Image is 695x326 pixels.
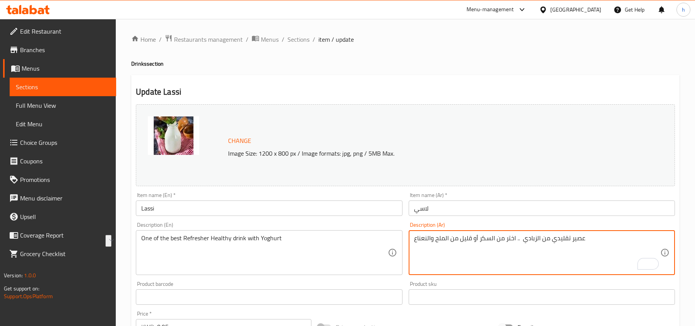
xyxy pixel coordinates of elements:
a: Support.OpsPlatform [4,291,53,301]
span: Menus [22,64,110,73]
input: Please enter product sku [409,289,675,305]
span: Menus [261,35,279,44]
a: Restaurants management [165,34,243,44]
span: Get support on: [4,284,39,294]
h2: Update Lassi [136,86,675,98]
h4: Drinks section [131,60,680,68]
a: Menus [3,59,116,78]
button: Change [225,133,254,149]
p: Image Size: 1200 x 800 px / Image formats: jpg, png / 5MB Max. [225,149,611,158]
a: Edit Restaurant [3,22,116,41]
span: Sections [16,82,110,92]
span: Menu disclaimer [20,194,110,203]
div: [GEOGRAPHIC_DATA] [550,5,601,14]
span: Coupons [20,156,110,166]
a: Branches [3,41,116,59]
span: Promotions [20,175,110,184]
span: item / update [318,35,354,44]
span: Branches [20,45,110,54]
a: Menus [252,34,279,44]
span: Version: [4,270,23,280]
a: Coupons [3,152,116,170]
a: Full Menu View [10,96,116,115]
span: Choice Groups [20,138,110,147]
li: / [313,35,315,44]
a: Upsell [3,207,116,226]
span: Edit Restaurant [20,27,110,36]
input: Please enter product barcode [136,289,402,305]
a: Menu disclaimer [3,189,116,207]
a: Edit Menu [10,115,116,133]
li: / [282,35,284,44]
input: Enter name Ar [409,200,675,216]
span: Edit Menu [16,119,110,129]
li: / [159,35,162,44]
a: Sections [10,78,116,96]
span: Change [228,135,251,146]
span: Upsell [20,212,110,221]
input: Enter name En [136,200,402,216]
a: Choice Groups [3,133,116,152]
div: Menu-management [467,5,514,14]
textarea: One of the best Refresher Healthy drink with Yoghurt [141,234,387,271]
a: Home [131,35,156,44]
textarea: To enrich screen reader interactions, please activate Accessibility in Grammarly extension settings [414,234,660,271]
a: Promotions [3,170,116,189]
nav: breadcrumb [131,34,680,44]
span: h [682,5,685,14]
li: / [246,35,249,44]
span: Grocery Checklist [20,249,110,258]
span: 1.0.0 [24,270,36,280]
a: Coverage Report [3,226,116,244]
a: Grocery Checklist [3,244,116,263]
span: Coverage Report [20,231,110,240]
span: Full Menu View [16,101,110,110]
a: Sections [287,35,309,44]
img: Lassi_636062725164250177.jpg [148,116,199,155]
span: Restaurants management [174,35,243,44]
